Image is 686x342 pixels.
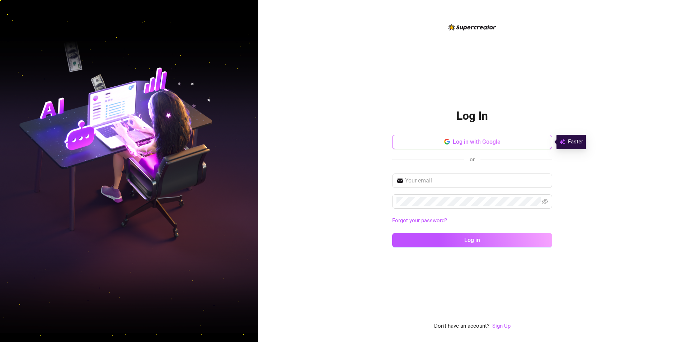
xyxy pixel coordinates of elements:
[559,138,565,146] img: svg%3e
[405,176,548,185] input: Your email
[470,156,475,163] span: or
[456,109,488,123] h2: Log In
[448,24,496,30] img: logo-BBDzfeDw.svg
[434,322,489,331] span: Don't have an account?
[492,323,511,329] a: Sign Up
[392,217,552,225] a: Forgot your password?
[542,199,548,204] span: eye-invisible
[392,135,552,149] button: Log in with Google
[392,217,447,224] a: Forgot your password?
[568,138,583,146] span: Faster
[464,237,480,243] span: Log in
[492,322,511,331] a: Sign Up
[392,233,552,247] button: Log in
[453,138,501,145] span: Log in with Google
